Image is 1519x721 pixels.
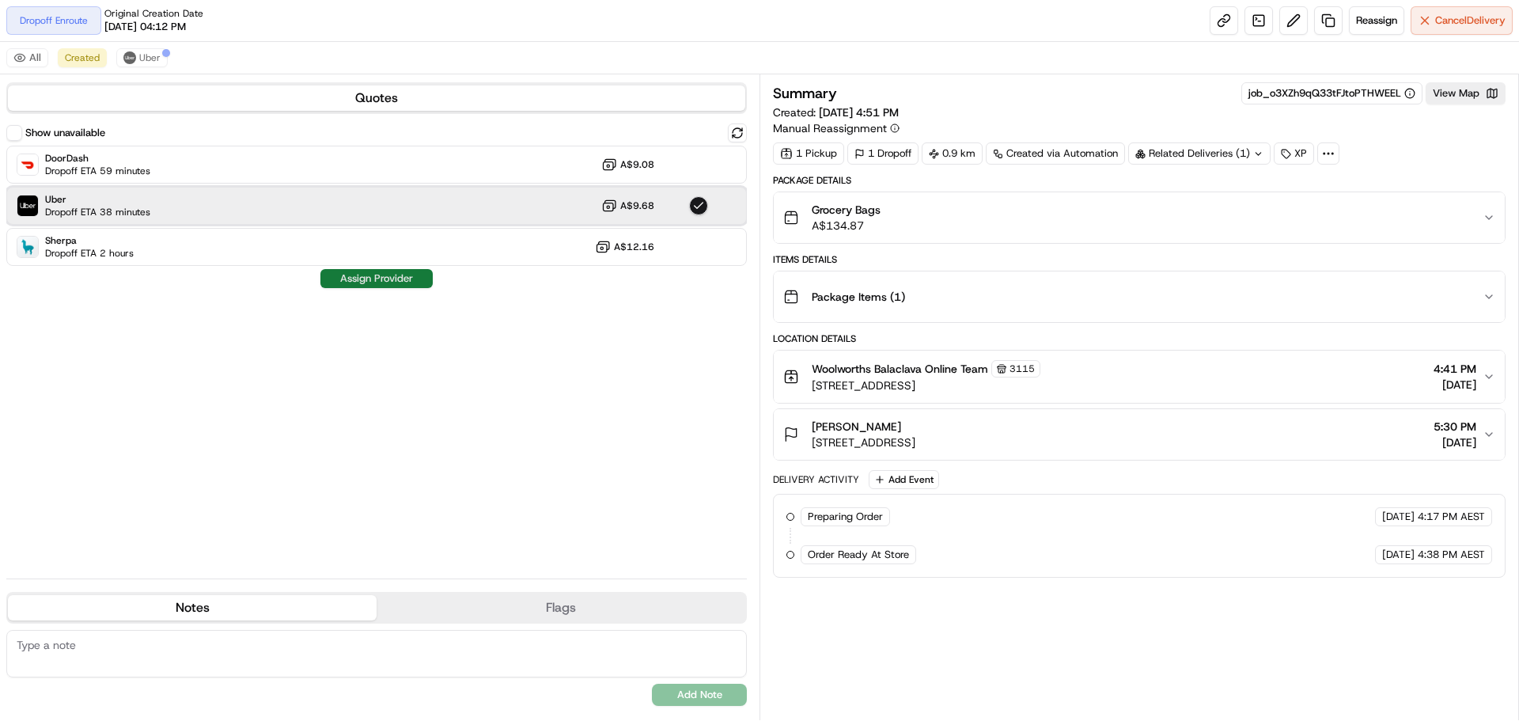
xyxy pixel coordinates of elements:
span: Created: [773,104,899,120]
span: Sherpa [45,234,134,247]
span: [STREET_ADDRESS] [812,434,915,450]
div: 1 Dropoff [847,142,919,165]
span: Dropoff ETA 59 minutes [45,165,150,177]
button: A$9.68 [601,198,654,214]
button: Flags [377,595,745,620]
div: 1 Pickup [773,142,844,165]
span: [DATE] 4:51 PM [819,105,899,120]
span: 4:38 PM AEST [1418,548,1485,562]
span: Original Creation Date [104,7,203,20]
span: [DATE] [1382,510,1415,524]
div: Items Details [773,253,1506,266]
span: 4:41 PM [1434,361,1476,377]
button: [PERSON_NAME][STREET_ADDRESS]5:30 PM[DATE] [774,409,1505,460]
span: Dropoff ETA 38 minutes [45,206,150,218]
span: 3115 [1010,362,1035,375]
span: 5:30 PM [1434,419,1476,434]
span: A$134.87 [812,218,881,233]
button: A$12.16 [595,239,654,255]
span: Uber [45,193,150,206]
span: A$12.16 [614,241,654,253]
span: A$9.68 [620,199,654,212]
button: Reassign [1349,6,1404,35]
span: Grocery Bags [812,202,881,218]
span: DoorDash [45,152,150,165]
a: Created via Automation [986,142,1125,165]
button: All [6,48,48,67]
button: Assign Provider [320,269,433,288]
img: DoorDash [17,154,38,175]
button: Uber [116,48,168,67]
button: Grocery BagsA$134.87 [774,192,1505,243]
span: [DATE] 04:12 PM [104,20,186,34]
div: Delivery Activity [773,473,859,486]
div: Related Deliveries (1) [1128,142,1271,165]
img: uber-new-logo.jpeg [123,51,136,64]
button: CancelDelivery [1411,6,1513,35]
button: job_o3XZh9qQ33tFJtoPTHWEEL [1248,86,1415,101]
span: Reassign [1356,13,1397,28]
span: Uber [139,51,161,64]
h3: Summary [773,86,837,101]
button: Quotes [8,85,745,111]
span: Preparing Order [808,510,883,524]
button: Package Items (1) [774,271,1505,322]
button: View Map [1426,82,1506,104]
button: Notes [8,595,377,620]
div: XP [1274,142,1314,165]
span: Manual Reassignment [773,120,887,136]
label: Show unavailable [25,126,105,140]
span: [PERSON_NAME] [812,419,901,434]
span: [DATE] [1434,377,1476,393]
span: Cancel Delivery [1435,13,1506,28]
img: Sherpa [17,237,38,257]
button: A$9.08 [601,157,654,173]
button: Add Event [869,470,939,489]
span: [DATE] [1382,548,1415,562]
span: [DATE] [1434,434,1476,450]
span: 4:17 PM AEST [1418,510,1485,524]
span: Created [65,51,100,64]
div: Location Details [773,332,1506,345]
button: Created [58,48,107,67]
span: Package Items ( 1 ) [812,289,905,305]
span: [STREET_ADDRESS] [812,378,1040,393]
button: Woolworths Balaclava Online Team3115[STREET_ADDRESS]4:41 PM[DATE] [774,351,1505,403]
span: Woolworths Balaclava Online Team [812,361,988,377]
span: A$9.08 [620,158,654,171]
span: Order Ready At Store [808,548,909,562]
img: Uber [17,195,38,216]
div: Package Details [773,174,1506,187]
button: Manual Reassignment [773,120,900,136]
span: Dropoff ETA 2 hours [45,247,134,260]
div: 0.9 km [922,142,983,165]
